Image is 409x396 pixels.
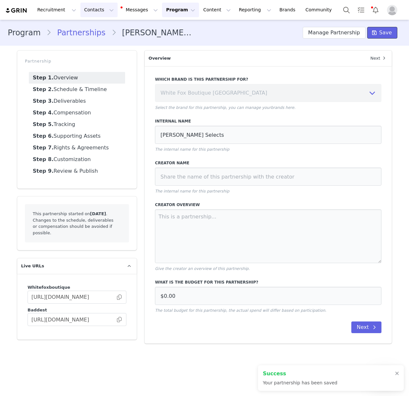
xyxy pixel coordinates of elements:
[155,84,381,102] select: Select Brand
[263,379,337,386] p: Your partnership has been saved
[33,110,53,116] strong: Step 4.
[351,321,381,333] button: Next
[33,133,53,139] strong: Step 6.
[33,156,53,162] strong: Step 8.
[21,263,44,269] span: Live URLs
[367,51,392,66] a: Next
[29,142,125,154] a: Rights & Agreements
[199,3,235,17] button: Content
[29,95,125,107] a: Deliverables
[25,58,129,64] p: Partnership
[80,3,118,17] button: Contacts
[155,202,381,208] label: Creator Overview
[29,84,125,95] a: Schedule & Timeline
[368,3,383,17] button: Notifications
[33,211,113,235] span: This partnership started on . Changes to the schedule, deliverables or compensation should be avo...
[145,51,366,66] p: Overview
[379,29,392,37] span: Save
[29,154,125,165] a: Customization
[33,98,53,104] strong: Step 3.
[29,107,125,119] a: Compensation
[29,119,125,130] a: Tracking
[155,126,381,144] input: Give this partnership a name
[383,5,404,15] button: Profile
[51,27,111,39] a: Partnerships
[263,370,337,378] h2: Success
[367,27,397,39] button: Save
[155,188,381,194] p: The internal name for this partnership
[387,5,397,15] img: placeholder-profile.jpg
[155,279,381,285] label: What is the budget for this partnership?
[33,121,53,127] strong: Step 5.
[162,3,199,17] button: Program
[29,72,125,84] a: Overview
[29,165,125,177] a: Review & Publish
[155,160,381,166] label: Creator Name
[29,130,125,142] a: Supporting Assets
[155,266,381,272] p: Give the creator an overview of this partnership.
[33,86,53,92] strong: Step 2.
[271,105,294,110] a: brands here
[118,3,162,17] button: Messages
[155,308,381,313] p: The total budget for this partnership, the actual spend will differ based on participation.
[275,3,301,17] a: Brands
[303,27,366,39] button: Manage Partnership
[33,75,53,81] strong: Step 1.
[339,3,354,17] button: Search
[354,3,368,17] a: Tasks
[155,118,381,124] label: Internal Name
[155,168,381,186] input: Share the name of this partnership with the creator
[155,146,381,152] p: The internal name for this partnership
[5,7,28,14] img: grin logo
[33,3,80,17] button: Recruitment
[28,308,47,312] span: Baddest
[302,3,339,17] a: Community
[33,145,53,151] strong: Step 7.
[235,3,275,17] button: Reporting
[28,285,70,290] span: Whitefoxboutique
[155,105,381,111] p: Select the brand for this partnership, you can manage your .
[33,168,53,174] strong: Step 9.
[155,76,381,82] label: Which brand is this partnership for?
[90,211,106,216] strong: [DATE]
